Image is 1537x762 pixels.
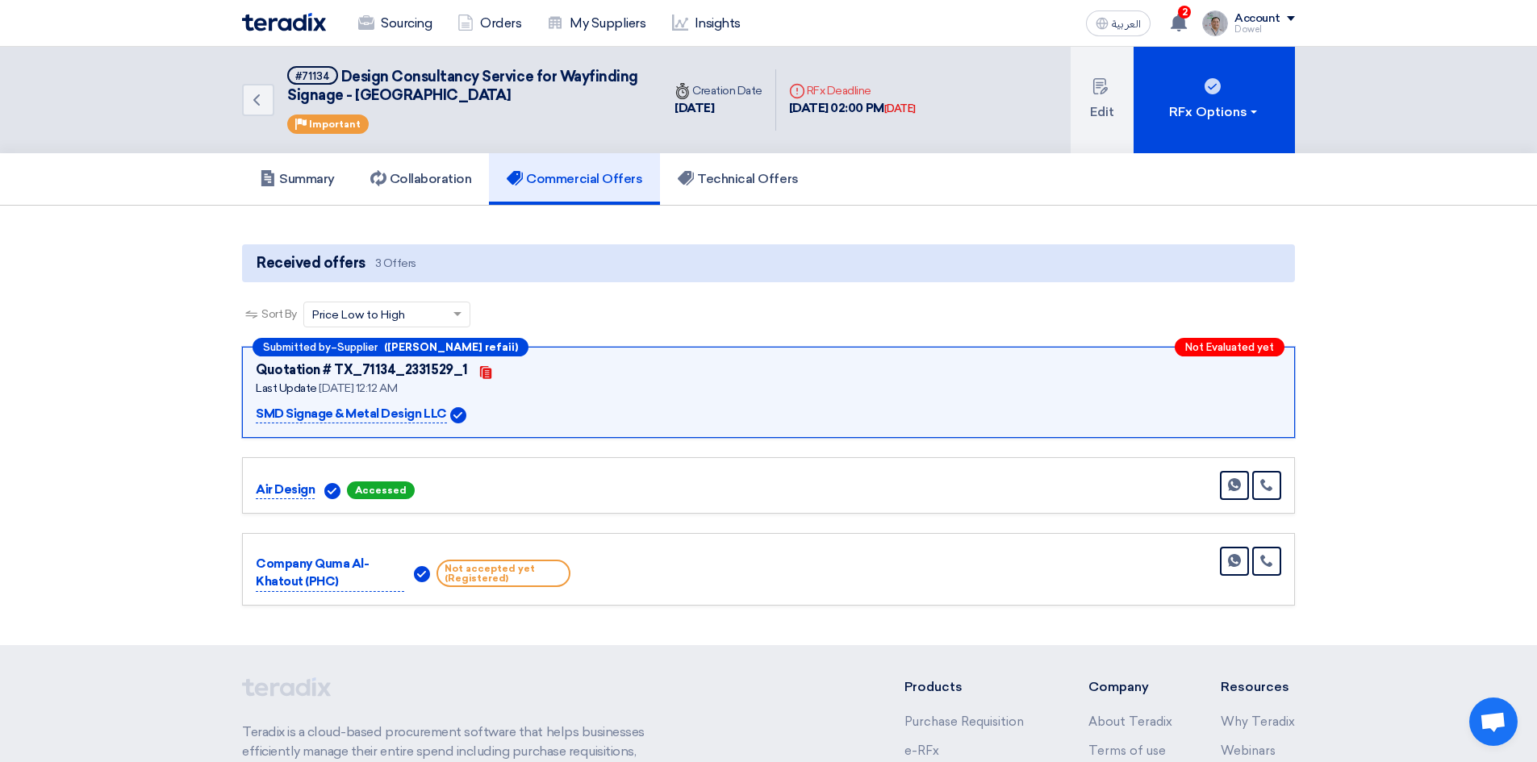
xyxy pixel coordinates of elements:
[678,171,798,187] h5: Technical Offers
[436,560,570,587] span: Not accepted yet (Registered)
[660,153,816,205] a: Technical Offers
[1086,10,1151,36] button: العربية
[789,82,916,99] div: RFx Deadline
[904,714,1024,729] a: Purchase Requisition
[353,153,490,205] a: Collaboration
[1088,677,1172,697] li: Company
[1178,6,1191,19] span: 2
[242,153,353,205] a: Summary
[675,99,762,118] div: [DATE]
[489,153,660,205] a: Commercial Offers
[904,677,1041,697] li: Products
[1202,10,1228,36] img: IMG_1753965247717.jpg
[534,6,658,41] a: My Suppliers
[659,6,754,41] a: Insights
[256,481,315,500] p: Air Design
[1088,714,1172,729] a: About Teradix
[1234,25,1295,34] div: Dowel
[253,338,528,356] div: –
[257,252,365,274] span: Received offers
[1112,19,1141,30] span: العربية
[312,306,405,323] span: Price Low to High
[450,407,466,423] img: Verified Account
[287,66,642,106] h5: Design Consultancy Service for Wayfinding Signage - Nakheel Mall Dammam
[256,381,317,395] span: Last Update
[1234,12,1280,26] div: Account
[263,342,331,352] span: Submitted by
[789,99,916,118] div: [DATE] 02:00 PM
[287,68,638,104] span: Design Consultancy Service for Wayfinding Signage - [GEOGRAPHIC_DATA]
[370,171,472,187] h5: Collaboration
[345,6,445,41] a: Sourcing
[1071,47,1134,153] button: Edit
[1185,342,1274,352] span: Not Evaluated yet
[256,360,468,380] div: Quotation # TX_71134_2331529_1
[1221,714,1295,729] a: Why Teradix
[904,743,939,758] a: e-RFx
[309,119,361,130] span: Important
[319,381,397,395] span: [DATE] 12:12 AM
[375,256,416,271] span: 3 Offers
[256,555,404,592] p: Company Quma Al-Khatout (PHC)
[1221,743,1276,758] a: Webinars
[295,71,330,81] div: #71134
[1134,47,1295,153] button: RFx Options
[445,6,534,41] a: Orders
[884,101,916,117] div: [DATE]
[347,481,415,499] span: Accessed
[675,82,762,99] div: Creation Date
[256,405,447,424] p: SMD Signage & Metal Design LLC
[242,13,326,31] img: Teradix logo
[1088,743,1166,758] a: Terms of use
[507,171,642,187] h5: Commercial Offers
[1169,102,1260,122] div: RFx Options
[1469,697,1518,746] a: Open chat
[324,483,340,499] img: Verified Account
[414,566,430,582] img: Verified Account
[337,342,378,352] span: Supplier
[260,171,335,187] h5: Summary
[384,342,518,352] b: ([PERSON_NAME] refaii)
[261,306,297,323] span: Sort By
[1221,677,1295,697] li: Resources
